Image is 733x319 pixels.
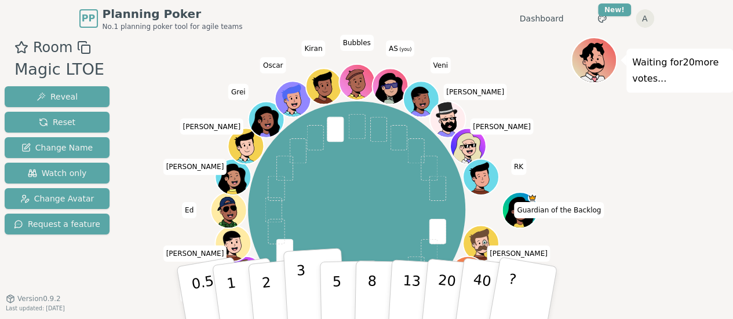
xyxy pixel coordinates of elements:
[163,245,227,261] span: Click to change your name
[39,116,75,128] span: Reset
[163,159,227,175] span: Click to change your name
[6,305,65,311] span: Last updated: [DATE]
[180,285,243,302] span: Click to change your name
[14,58,104,82] div: Magic LTOE
[528,193,537,202] span: Guardian of the Backlog is the host
[514,202,604,218] span: Click to change your name
[180,118,243,134] span: Click to change your name
[228,83,249,100] span: Click to change your name
[20,193,94,204] span: Change Avatar
[14,37,28,58] button: Add as favourite
[260,57,286,73] span: Click to change your name
[636,9,654,28] button: A
[632,54,727,87] p: Waiting for 20 more votes...
[430,57,451,73] span: Click to change your name
[398,46,412,52] span: (you)
[14,218,100,230] span: Request a feature
[5,214,110,234] button: Request a feature
[103,6,243,22] span: Planning Poker
[598,3,631,16] div: New!
[17,294,61,303] span: Version 0.9.2
[82,12,95,25] span: PP
[470,118,534,134] span: Click to change your name
[443,83,507,100] span: Click to change your name
[340,34,374,50] span: Click to change your name
[301,40,325,56] span: Click to change your name
[5,112,110,133] button: Reset
[5,86,110,107] button: Reveal
[5,188,110,209] button: Change Avatar
[520,13,564,24] a: Dashboard
[5,163,110,184] button: Watch only
[6,294,61,303] button: Version0.9.2
[5,137,110,158] button: Change Name
[487,245,550,261] span: Click to change your name
[592,8,612,29] button: New!
[79,6,243,31] a: PPPlanning PokerNo.1 planning poker tool for agile teams
[33,37,72,58] span: Room
[511,159,526,175] span: Click to change your name
[386,40,414,56] span: Click to change your name
[21,142,93,153] span: Change Name
[182,202,196,218] span: Click to change your name
[373,69,407,103] button: Click to change your avatar
[28,167,87,179] span: Watch only
[37,91,78,102] span: Reveal
[103,22,243,31] span: No.1 planning poker tool for agile teams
